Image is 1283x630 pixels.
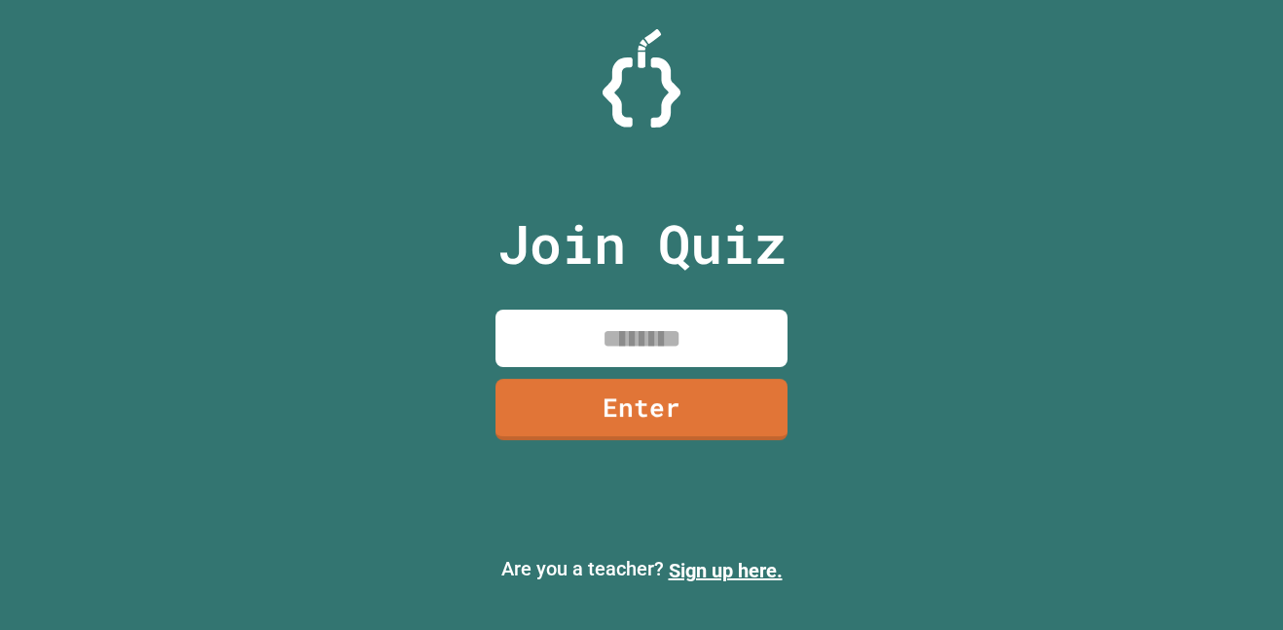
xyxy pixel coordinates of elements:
[497,204,787,284] p: Join Quiz
[16,554,1267,585] p: Are you a teacher?
[603,29,680,128] img: Logo.svg
[669,559,783,582] a: Sign up here.
[495,379,788,440] a: Enter
[1201,552,1264,611] iframe: chat widget
[1121,467,1264,550] iframe: chat widget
